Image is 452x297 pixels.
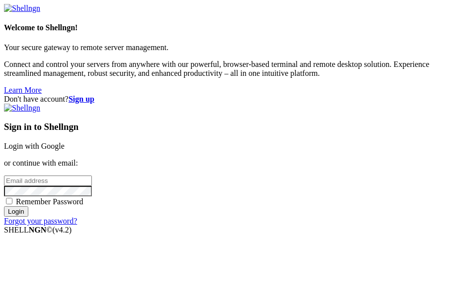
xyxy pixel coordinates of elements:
[4,4,40,13] img: Shellngn
[4,159,448,168] p: or continue with email:
[6,198,12,204] input: Remember Password
[4,60,448,78] p: Connect and control your servers from anywhere with our powerful, browser-based terminal and remo...
[4,121,448,132] h3: Sign in to Shellngn
[4,23,448,32] h4: Welcome to Shellngn!
[4,217,77,225] a: Forgot your password?
[69,95,94,103] a: Sign up
[29,226,47,234] b: NGN
[4,43,448,52] p: Your secure gateway to remote server management.
[4,142,65,150] a: Login with Google
[4,86,42,94] a: Learn More
[4,104,40,113] img: Shellngn
[4,176,92,186] input: Email address
[53,226,72,234] span: 4.2.0
[4,226,72,234] span: SHELL ©
[4,206,28,217] input: Login
[16,197,83,206] span: Remember Password
[4,95,448,104] div: Don't have account?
